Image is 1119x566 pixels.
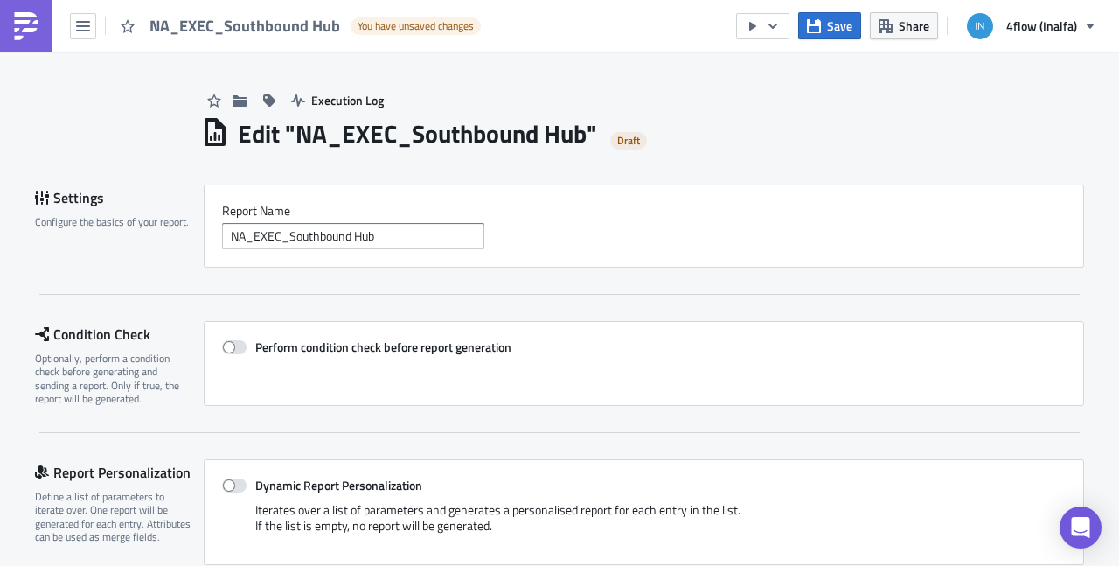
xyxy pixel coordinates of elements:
button: 4flow (Inalfa) [956,7,1106,45]
img: Avatar [965,11,995,41]
div: Report Personalization [35,459,204,486]
div: Optionally, perform a condition check before generating and sending a report. Only if true, the r... [35,352,192,406]
span: Draft [617,134,640,148]
span: NA_EXEC_Southbound Hub [149,16,342,36]
button: Save [798,12,861,39]
body: Rich Text Area. Press ALT-0 for help. [7,7,835,21]
div: Settings [35,185,204,211]
span: 4flow (Inalfa) [1006,17,1077,35]
button: Execution Log [282,87,393,114]
button: Share [870,12,938,39]
div: Define a list of parameters to iterate over. One report will be generated for each entry. Attribu... [35,490,192,544]
img: PushMetrics [12,12,40,40]
span: Share [899,17,929,35]
span: Execution Log [311,91,384,109]
h1: Edit " NA_EXEC_Southbound Hub " [238,118,597,150]
div: Configure the basics of your report. [35,215,192,228]
span: You have unsaved changes [358,19,474,33]
label: Report Nam﻿e [222,203,1066,219]
div: Open Intercom Messenger [1060,507,1102,549]
span: Save [827,17,852,35]
div: Condition Check [35,321,204,347]
strong: Dynamic Report Personalization [255,476,422,494]
strong: Perform condition check before report generation [255,338,511,356]
div: Iterates over a list of parameters and generates a personalised report for each entry in the list... [222,502,1066,547]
